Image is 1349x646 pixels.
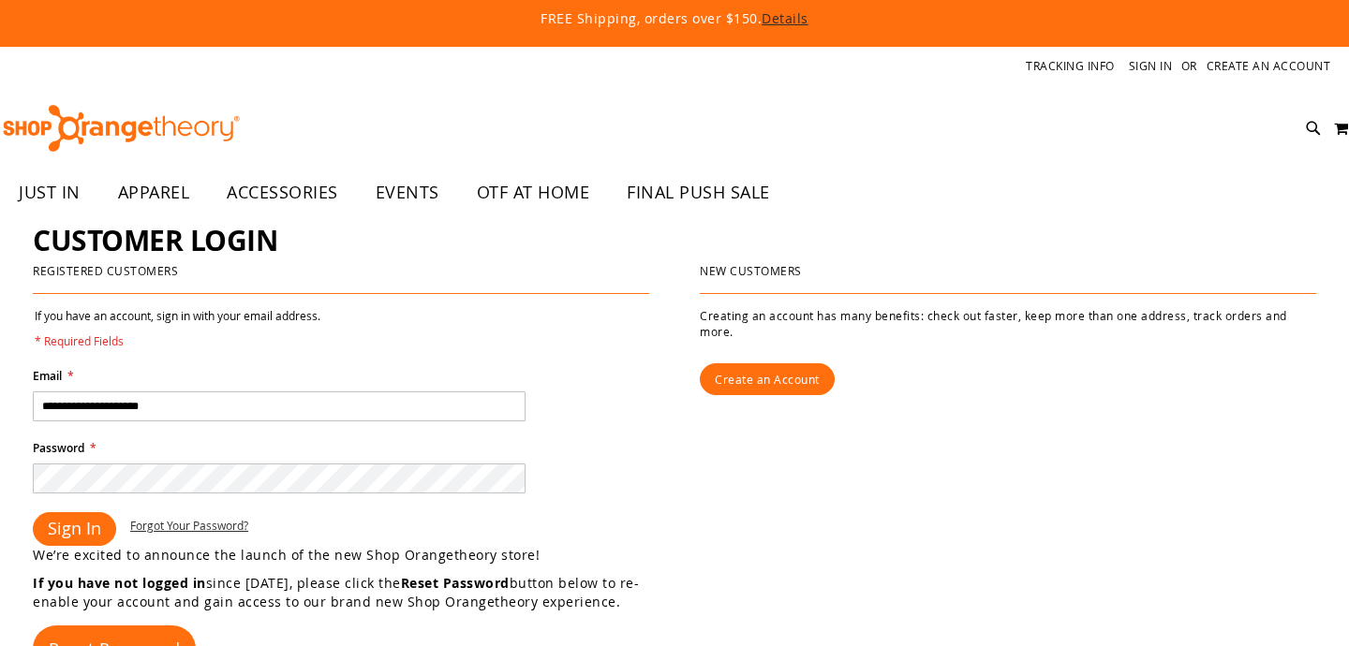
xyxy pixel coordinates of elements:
span: JUST IN [19,171,81,213]
strong: Reset Password [401,574,510,592]
span: Customer Login [33,221,277,259]
legend: If you have an account, sign in with your email address. [33,308,322,349]
a: ACCESSORIES [208,171,357,214]
p: since [DATE], please click the button below to re-enable your account and gain access to our bran... [33,574,674,611]
span: APPAREL [118,171,190,213]
span: EVENTS [376,171,439,213]
a: OTF AT HOME [458,171,609,214]
a: Tracking Info [1026,58,1115,74]
a: Forgot Your Password? [130,518,248,534]
p: Creating an account has many benefits: check out faster, keep more than one address, track orders... [700,308,1316,340]
span: Password [33,440,84,456]
span: ACCESSORIES [227,171,338,213]
p: FREE Shipping, orders over $150. [112,9,1237,28]
span: * Required Fields [35,333,320,349]
p: We’re excited to announce the launch of the new Shop Orangetheory store! [33,546,674,565]
span: FINAL PUSH SALE [627,171,770,213]
a: Details [762,9,808,27]
span: OTF AT HOME [477,171,590,213]
span: Email [33,368,62,384]
a: Create an Account [1207,58,1331,74]
strong: New Customers [700,263,802,278]
a: Sign In [1129,58,1173,74]
a: FINAL PUSH SALE [608,171,789,214]
a: EVENTS [357,171,458,214]
strong: If you have not logged in [33,574,206,592]
span: Create an Account [715,372,820,387]
a: APPAREL [99,171,209,214]
span: Forgot Your Password? [130,518,248,533]
strong: Registered Customers [33,263,178,278]
span: Sign In [48,517,101,539]
a: Create an Account [700,363,835,395]
button: Sign In [33,512,116,546]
